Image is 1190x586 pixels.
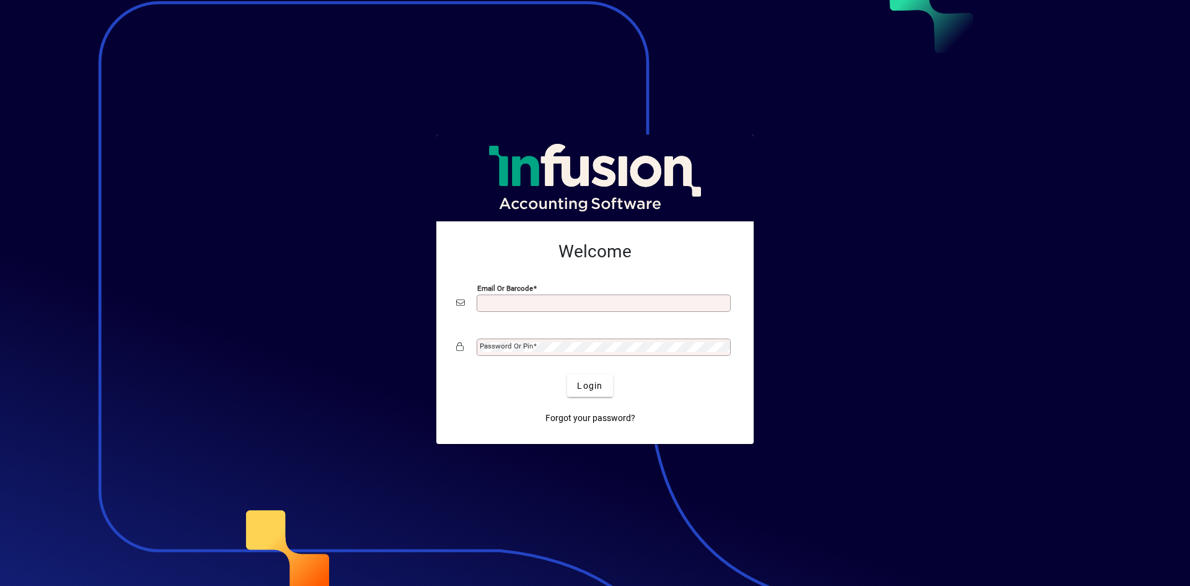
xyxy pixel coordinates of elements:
[577,380,602,393] span: Login
[545,412,635,425] span: Forgot your password?
[540,407,640,429] a: Forgot your password?
[480,342,533,350] mat-label: Password or Pin
[456,241,734,262] h2: Welcome
[477,284,533,293] mat-label: Email or Barcode
[567,375,612,397] button: Login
